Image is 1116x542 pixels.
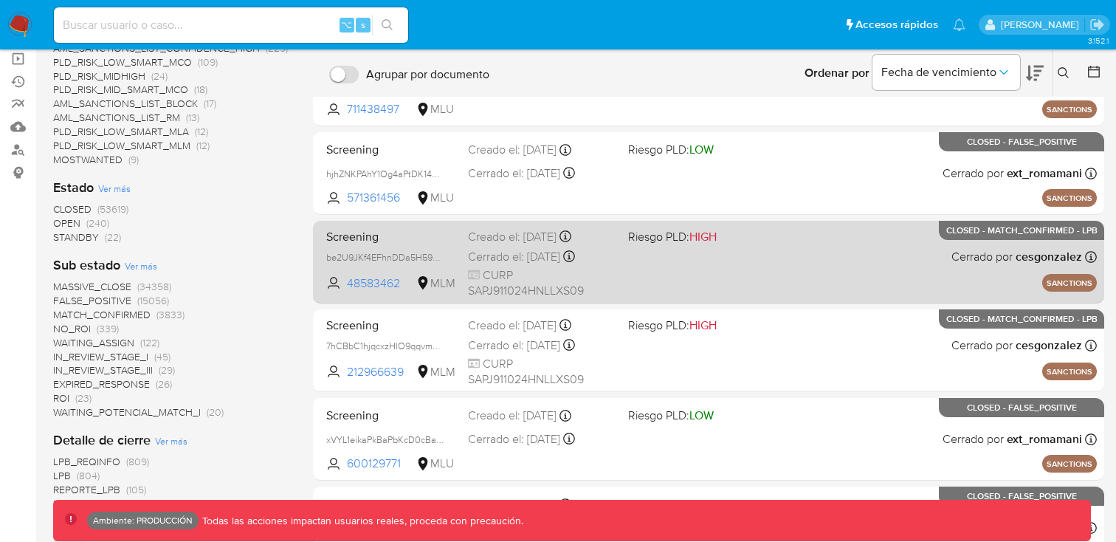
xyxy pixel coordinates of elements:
[1088,35,1109,47] span: 3.152.1
[93,518,193,524] p: Ambiente: PRODUCCIÓN
[1089,17,1105,32] a: Salir
[341,18,352,32] span: ⌥
[372,15,402,35] button: search-icon
[199,514,523,528] p: Todas las acciones impactan usuarios reales, proceda con precaución.
[54,16,408,35] input: Buscar usuario o caso...
[361,18,365,32] span: s
[953,18,965,31] a: Notificaciones
[1001,18,1084,32] p: natalia.maison@mercadolibre.com
[855,17,938,32] span: Accesos rápidos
